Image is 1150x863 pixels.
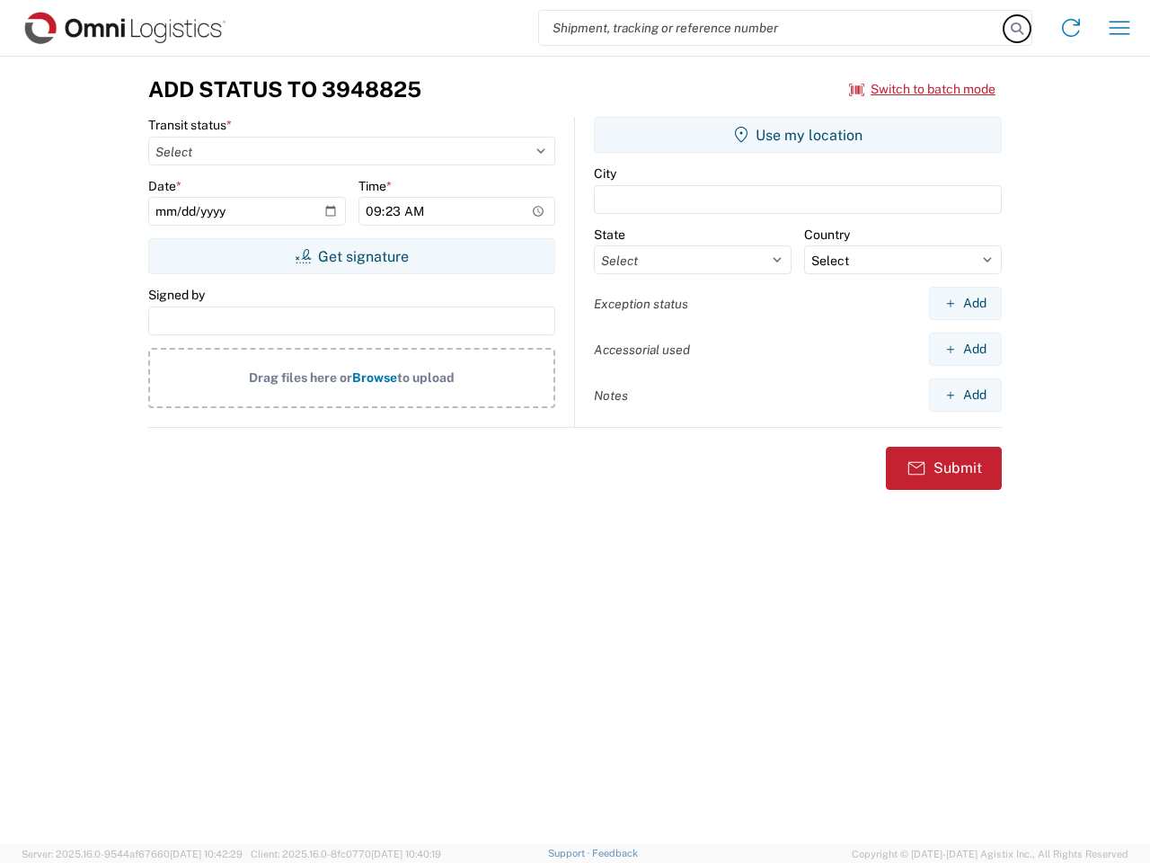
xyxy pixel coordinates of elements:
[594,165,616,182] label: City
[886,447,1002,490] button: Submit
[539,11,1004,45] input: Shipment, tracking or reference number
[148,76,421,102] h3: Add Status to 3948825
[22,849,243,859] span: Server: 2025.16.0-9544af67660
[594,296,688,312] label: Exception status
[148,178,181,194] label: Date
[249,370,352,385] span: Drag files here or
[852,846,1128,862] span: Copyright © [DATE]-[DATE] Agistix Inc., All Rights Reserved
[594,227,625,243] label: State
[592,848,638,859] a: Feedback
[849,75,995,104] button: Switch to batch mode
[804,227,850,243] label: Country
[358,178,392,194] label: Time
[548,848,593,859] a: Support
[594,387,628,404] label: Notes
[594,117,1002,153] button: Use my location
[148,117,232,133] label: Transit status
[397,370,455,385] span: to upload
[371,849,441,859] span: [DATE] 10:40:19
[148,287,205,303] label: Signed by
[148,238,555,274] button: Get signature
[251,849,441,859] span: Client: 2025.16.0-8fc0770
[352,370,397,385] span: Browse
[170,849,243,859] span: [DATE] 10:42:29
[594,342,690,358] label: Accessorial used
[929,378,1002,412] button: Add
[929,333,1002,366] button: Add
[929,287,1002,320] button: Add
